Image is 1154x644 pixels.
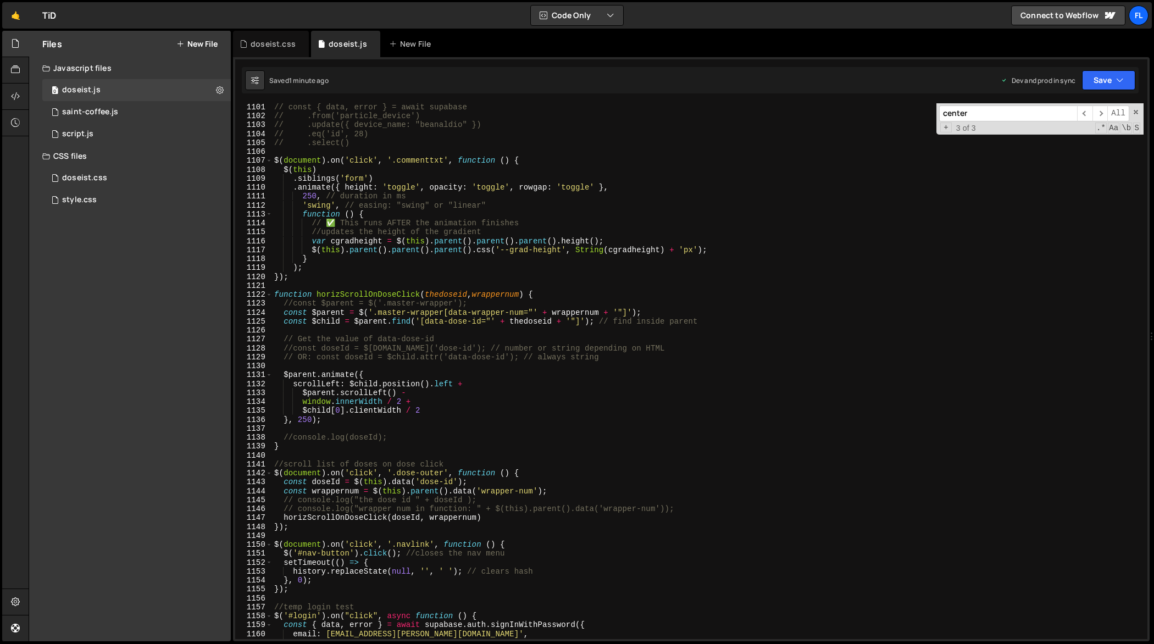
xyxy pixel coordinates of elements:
[29,145,231,167] div: CSS files
[235,237,273,246] div: 1116
[62,85,101,95] div: doseist.js
[235,130,273,138] div: 1104
[235,344,273,353] div: 1128
[235,549,273,558] div: 1151
[2,2,29,29] a: 🤙
[235,415,273,424] div: 1136
[235,487,273,496] div: 1144
[235,263,273,272] div: 1119
[235,469,273,478] div: 1142
[940,123,952,132] span: Toggle Replace mode
[235,630,273,639] div: 1160
[235,335,273,343] div: 1127
[235,165,273,174] div: 1108
[289,76,329,85] div: 1 minute ago
[235,540,273,549] div: 1150
[1129,5,1149,25] a: Fl
[235,496,273,504] div: 1145
[235,273,273,281] div: 1120
[329,38,367,49] div: doseist.js
[235,112,273,120] div: 1102
[952,124,980,132] span: 3 of 3
[531,5,623,25] button: Code Only
[62,129,93,139] div: script.js
[42,123,231,145] div: 4604/24567.js
[389,38,435,49] div: New File
[235,612,273,620] div: 1158
[62,107,118,117] div: saint-coffee.js
[235,504,273,513] div: 1146
[939,106,1077,121] input: Search for
[235,567,273,576] div: 1153
[235,380,273,388] div: 1132
[235,424,273,433] div: 1137
[62,173,107,183] div: doseist.css
[235,174,273,183] div: 1109
[251,38,296,49] div: doseist.css
[235,594,273,603] div: 1156
[1011,5,1125,25] a: Connect to Webflow
[235,103,273,112] div: 1101
[1120,123,1132,134] span: Whole Word Search
[235,281,273,290] div: 1121
[42,38,62,50] h2: Files
[235,370,273,379] div: 1131
[269,76,329,85] div: Saved
[42,167,231,189] div: 4604/42100.css
[1001,76,1075,85] div: Dev and prod in sync
[235,290,273,299] div: 1122
[235,620,273,629] div: 1159
[235,353,273,362] div: 1129
[1092,106,1108,121] span: ​
[235,147,273,156] div: 1106
[1082,70,1135,90] button: Save
[235,246,273,254] div: 1117
[235,558,273,567] div: 1152
[62,195,97,205] div: style.css
[1095,123,1107,134] span: RegExp Search
[235,451,273,460] div: 1140
[235,192,273,201] div: 1111
[235,227,273,236] div: 1115
[235,603,273,612] div: 1157
[235,183,273,192] div: 1110
[235,442,273,451] div: 1139
[29,57,231,79] div: Javascript files
[235,201,273,210] div: 1112
[235,406,273,415] div: 1135
[52,87,58,96] span: 0
[235,326,273,335] div: 1126
[235,388,273,397] div: 1133
[235,397,273,406] div: 1134
[42,79,231,101] div: 4604/37981.js
[235,156,273,165] div: 1107
[1077,106,1092,121] span: ​
[235,585,273,593] div: 1155
[42,101,231,123] div: 4604/27020.js
[235,120,273,129] div: 1103
[235,478,273,486] div: 1143
[1108,123,1119,134] span: CaseSensitive Search
[42,189,231,211] div: 4604/25434.css
[235,433,273,442] div: 1138
[235,299,273,308] div: 1123
[235,523,273,531] div: 1148
[176,40,218,48] button: New File
[235,317,273,326] div: 1125
[42,9,56,22] div: TiD
[235,138,273,147] div: 1105
[235,576,273,585] div: 1154
[235,219,273,227] div: 1114
[235,513,273,522] div: 1147
[235,254,273,263] div: 1118
[235,308,273,317] div: 1124
[235,210,273,219] div: 1113
[1107,106,1129,121] span: Alt-Enter
[235,362,273,370] div: 1130
[1133,123,1140,134] span: Search In Selection
[235,531,273,540] div: 1149
[235,460,273,469] div: 1141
